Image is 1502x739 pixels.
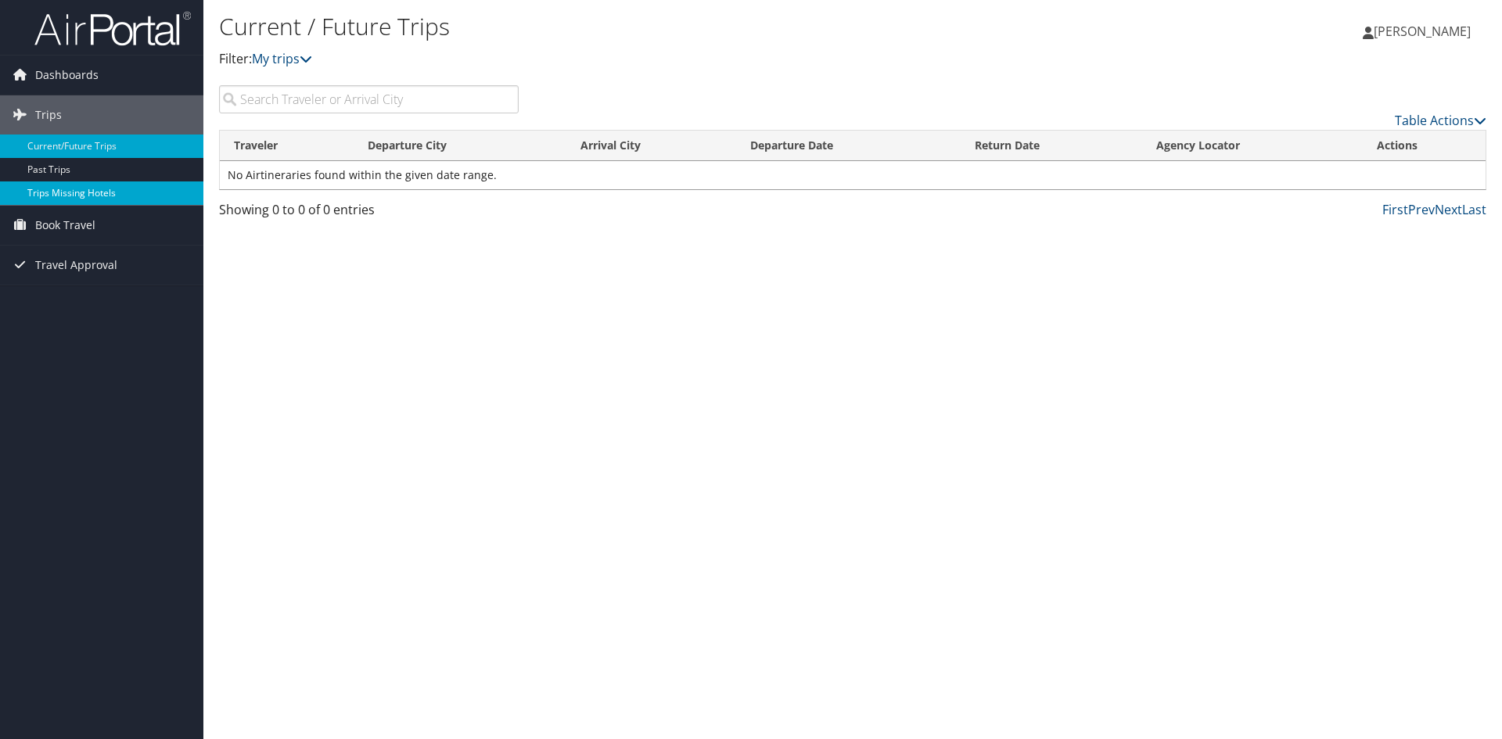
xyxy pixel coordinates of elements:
[1363,8,1486,55] a: [PERSON_NAME]
[1374,23,1471,40] span: [PERSON_NAME]
[219,200,519,227] div: Showing 0 to 0 of 0 entries
[354,131,566,161] th: Departure City: activate to sort column ascending
[1435,201,1462,218] a: Next
[252,50,312,67] a: My trips
[1382,201,1408,218] a: First
[220,131,354,161] th: Traveler: activate to sort column ascending
[736,131,961,161] th: Departure Date: activate to sort column descending
[35,56,99,95] span: Dashboards
[566,131,736,161] th: Arrival City: activate to sort column ascending
[961,131,1142,161] th: Return Date: activate to sort column ascending
[1395,112,1486,129] a: Table Actions
[219,49,1064,70] p: Filter:
[219,85,519,113] input: Search Traveler or Arrival City
[1142,131,1363,161] th: Agency Locator: activate to sort column ascending
[35,95,62,135] span: Trips
[35,206,95,245] span: Book Travel
[1363,131,1486,161] th: Actions
[1408,201,1435,218] a: Prev
[34,10,191,47] img: airportal-logo.png
[1462,201,1486,218] a: Last
[220,161,1486,189] td: No Airtineraries found within the given date range.
[35,246,117,285] span: Travel Approval
[219,10,1064,43] h1: Current / Future Trips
